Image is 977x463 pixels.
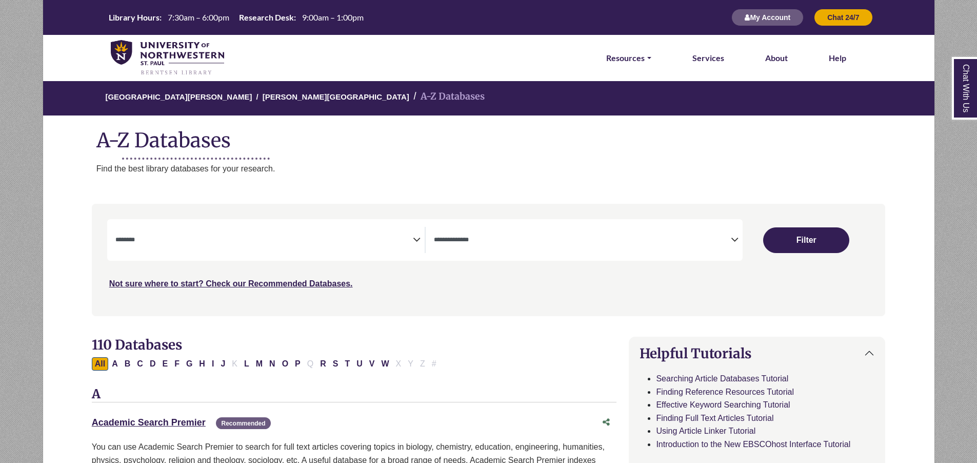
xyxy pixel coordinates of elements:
button: Filter Results H [196,357,208,371]
div: Alpha-list to filter by first letter of database name [92,359,441,368]
button: Submit for Search Results [763,227,849,253]
h1: A-Z Databases [43,121,934,152]
a: [PERSON_NAME][GEOGRAPHIC_DATA] [263,91,409,101]
a: Services [692,51,724,65]
button: My Account [731,9,804,26]
p: Find the best library databases for your research. [96,162,934,176]
nav: breadcrumb [43,80,934,115]
textarea: Search [434,237,731,245]
table: Hours Today [105,12,368,22]
button: Filter Results W [378,357,392,371]
img: library_home [111,40,224,76]
span: Recommended [216,417,270,429]
button: Filter Results V [366,357,378,371]
a: Finding Full Text Articles Tutorial [656,414,773,422]
a: Searching Article Databases Tutorial [656,374,788,383]
span: 9:00am – 1:00pm [302,12,364,22]
button: Filter Results U [353,357,366,371]
button: Filter Results N [266,357,278,371]
a: Resources [606,51,651,65]
a: Not sure where to start? Check our Recommended Databases. [109,279,353,288]
a: Finding Reference Resources Tutorial [656,388,794,396]
li: A-Z Databases [409,89,485,104]
button: Filter Results F [171,357,183,371]
button: Filter Results O [279,357,291,371]
button: Filter Results T [342,357,353,371]
a: Academic Search Premier [92,417,206,428]
button: Filter Results B [122,357,134,371]
button: Helpful Tutorials [629,337,885,370]
a: Help [829,51,846,65]
a: Effective Keyword Searching Tutorial [656,400,790,409]
button: Filter Results E [159,357,171,371]
button: Filter Results P [292,357,304,371]
button: Filter Results A [109,357,121,371]
a: Hours Today [105,12,368,24]
button: Filter Results L [241,357,252,371]
th: Research Desk: [235,12,296,23]
a: My Account [731,13,804,22]
button: All [92,357,108,371]
button: Share this database [596,413,616,432]
button: Filter Results G [183,357,195,371]
th: Library Hours: [105,12,162,23]
textarea: Search [115,237,413,245]
button: Filter Results D [147,357,159,371]
span: 7:30am – 6:00pm [168,12,229,22]
a: [GEOGRAPHIC_DATA][PERSON_NAME] [105,91,252,101]
a: Chat 24/7 [814,13,872,22]
button: Filter Results J [217,357,228,371]
button: Chat 24/7 [814,9,872,26]
button: Filter Results C [134,357,146,371]
button: Filter Results R [317,357,329,371]
button: Filter Results M [253,357,266,371]
button: Filter Results I [209,357,217,371]
nav: Search filters [92,204,886,316]
h3: A [92,387,617,402]
a: About [765,51,788,65]
span: 110 Databases [92,336,182,353]
button: Filter Results S [330,357,342,371]
a: Introduction to the New EBSCOhost Interface Tutorial [656,440,850,449]
a: Using Article Linker Tutorial [656,427,755,435]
